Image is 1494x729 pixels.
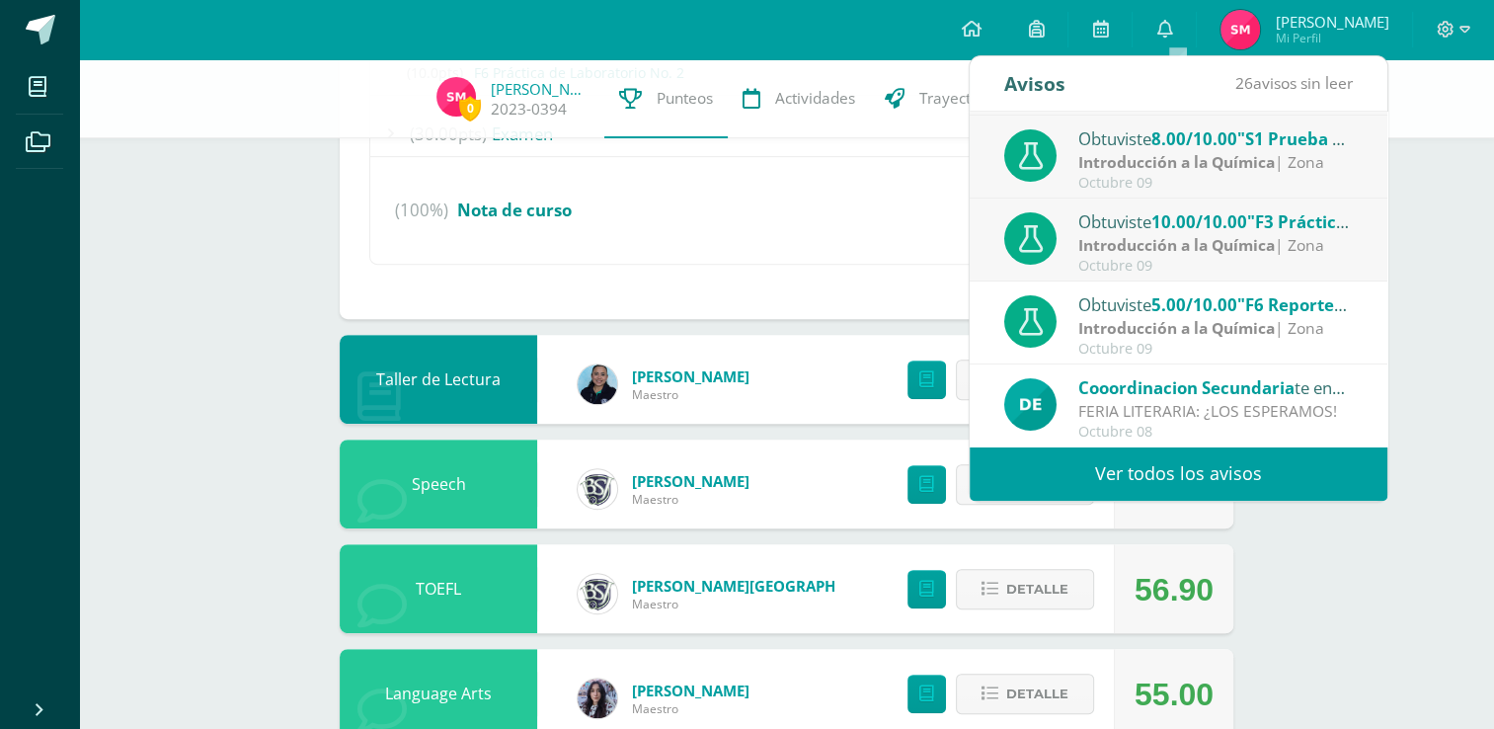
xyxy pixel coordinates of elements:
[578,364,617,404] img: 9587b11a6988a136ca9b298a8eab0d3f.png
[578,679,617,718] img: c00ed30f81870df01a0e4b2e5e7fa781.png
[632,681,749,700] a: [PERSON_NAME]
[870,59,1013,138] a: Trayectoria
[491,79,590,99] a: [PERSON_NAME]
[1151,210,1247,233] span: 10.00/10.00
[1078,151,1275,173] strong: Introducción a la Química
[1078,175,1353,192] div: Octubre 09
[956,674,1094,714] button: Detalle
[1237,127,1428,150] span: "S1 Prueba Corta No.1"
[1275,30,1388,46] span: Mi Perfil
[578,469,617,509] img: cf0f0e80ae19a2adee6cb261b32f5f36.png
[340,544,537,633] div: TOEFL
[632,366,749,386] a: [PERSON_NAME]
[1275,12,1388,32] span: [PERSON_NAME]
[1006,676,1068,712] span: Detalle
[1220,10,1260,49] img: c7d2b792de1443581096360968678093.png
[956,569,1094,609] button: Detalle
[1078,400,1353,423] div: FERIA LITERARIA: ¿LOS ESPERAMOS!
[1078,376,1295,399] span: Cooordinacion Secundaria
[1151,293,1237,316] span: 5.00/10.00
[340,335,537,424] div: Taller de Lectura
[1078,291,1353,317] div: Obtuviste en
[728,59,870,138] a: Actividades
[1235,72,1253,94] span: 26
[340,440,537,528] div: Speech
[632,491,749,508] span: Maestro
[1004,56,1065,111] div: Avisos
[632,576,869,596] a: [PERSON_NAME][GEOGRAPHIC_DATA]
[1078,424,1353,441] div: Octubre 08
[1078,258,1353,275] div: Octubre 09
[970,446,1387,501] a: Ver todos los avisos
[657,88,713,109] span: Punteos
[436,77,476,117] img: c7d2b792de1443581096360968678093.png
[1078,341,1353,358] div: Octubre 09
[1078,234,1275,256] strong: Introducción a la Química
[956,360,1094,400] button: Detalle
[919,88,998,109] span: Trayectoria
[1078,374,1353,400] div: te envió un aviso
[1078,317,1275,339] strong: Introducción a la Química
[632,596,869,612] span: Maestro
[1004,378,1057,431] img: 9fa0c54c0c68d676f2f0303209928c54.png
[395,173,448,248] span: (100%)
[1235,72,1353,94] span: avisos sin leer
[1078,234,1353,257] div: | Zona
[1078,317,1353,340] div: | Zona
[604,59,728,138] a: Punteos
[457,199,572,221] span: Nota de curso
[632,471,749,491] a: [PERSON_NAME]
[1078,125,1353,151] div: Obtuviste en
[632,700,749,717] span: Maestro
[632,386,749,403] span: Maestro
[956,464,1094,505] button: Detalle
[1006,571,1068,607] span: Detalle
[1078,151,1353,174] div: | Zona
[578,574,617,613] img: 16c3d0cd5e8cae4aecb86a0a5c6f5782.png
[1151,127,1237,150] span: 8.00/10.00
[775,88,855,109] span: Actividades
[491,99,567,120] a: 2023-0394
[1078,208,1353,234] div: Obtuviste en
[459,96,481,121] span: 0
[1135,545,1214,634] div: 56.90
